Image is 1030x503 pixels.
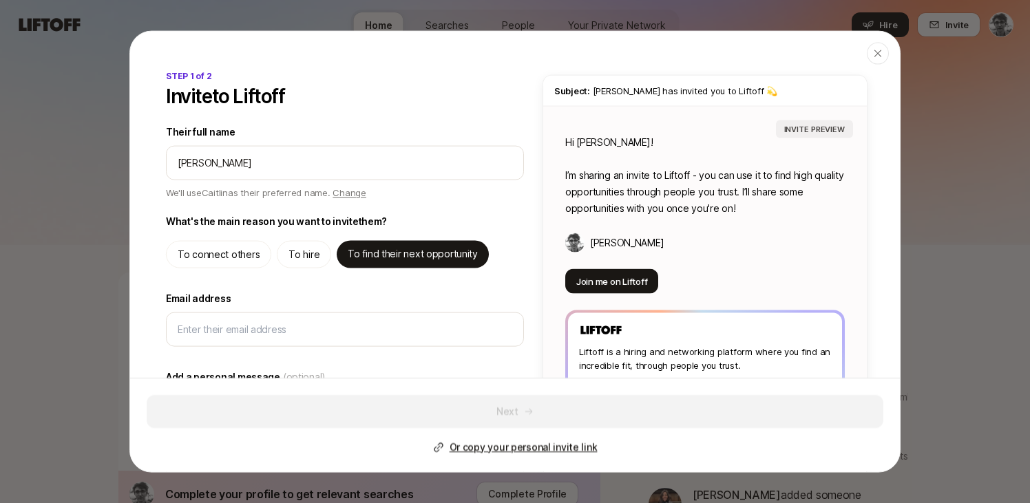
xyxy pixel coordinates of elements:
[166,185,366,202] p: We'll use Caitlin as their preferred name.
[348,245,478,261] p: To find their next opportunity
[565,268,658,293] button: Join me on Liftoff
[784,122,845,135] p: INVITE PREVIEW
[433,439,598,456] button: Or copy your personal invite link
[166,85,285,107] p: Invite to Liftoff
[166,123,524,140] label: Their full name
[166,69,211,82] p: STEP 1 of 2
[283,368,326,385] span: (optional)
[166,290,524,306] label: Email address
[288,246,319,262] p: To hire
[450,439,598,456] p: Or copy your personal invite link
[178,321,512,337] input: Enter their email address
[166,213,387,229] p: What's the main reason you want to invite them ?
[590,234,664,250] p: [PERSON_NAME]
[565,133,845,216] p: Hi [PERSON_NAME]! I’m sharing an invite to Liftoff - you can use it to find high quality opportun...
[565,233,585,252] img: Jason
[554,83,856,97] p: [PERSON_NAME] has invited you to Liftoff 💫
[579,345,831,372] p: Liftoff is a hiring and networking platform where you find an incredible fit, through people you ...
[178,154,512,171] input: e.g. Liv Carter
[579,323,623,336] img: Liftoff Logo
[333,186,366,197] span: Change
[554,85,590,96] span: Subject:
[178,246,260,262] p: To connect others
[166,368,524,385] label: Add a personal message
